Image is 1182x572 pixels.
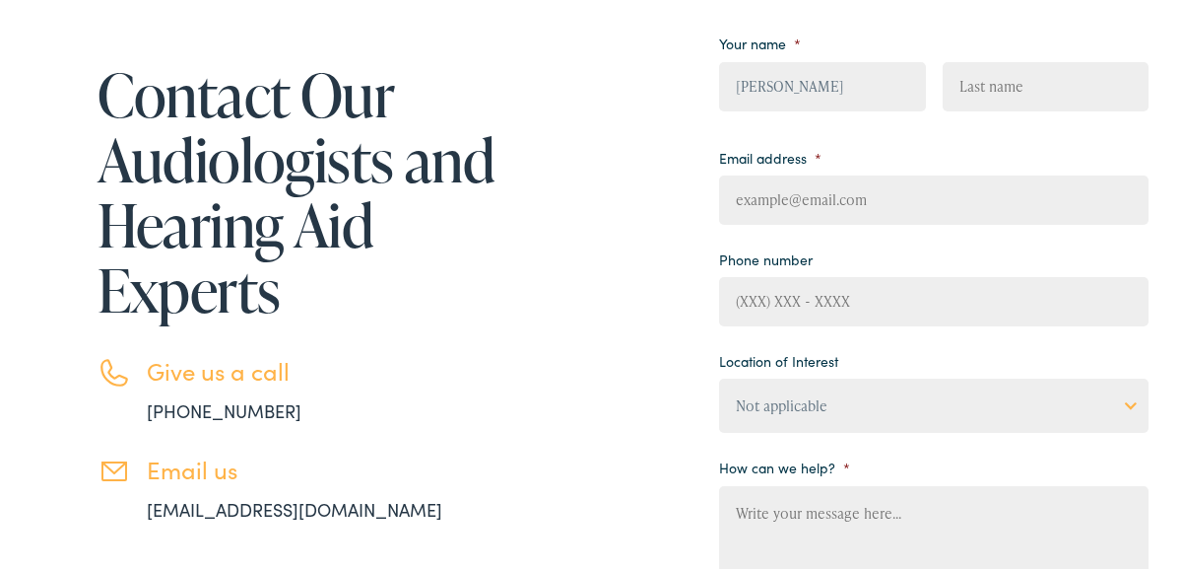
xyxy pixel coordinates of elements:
label: How can we help? [719,455,850,472]
input: example@email.com [719,172,1149,221]
h3: Give us a call [147,353,501,382]
input: Last name [943,58,1149,107]
input: (XXX) XXX - XXXX [719,273,1149,322]
label: Location of Interest [719,348,838,366]
h1: Contact Our Audiologists and Hearing Aid Experts [98,58,501,319]
a: [EMAIL_ADDRESS][DOMAIN_NAME] [147,493,442,518]
label: Your name [719,31,801,48]
label: Email address [719,145,821,163]
label: Phone number [719,247,813,264]
input: First name [719,58,925,107]
h3: Email us [147,452,501,480]
a: [PHONE_NUMBER] [147,394,301,419]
